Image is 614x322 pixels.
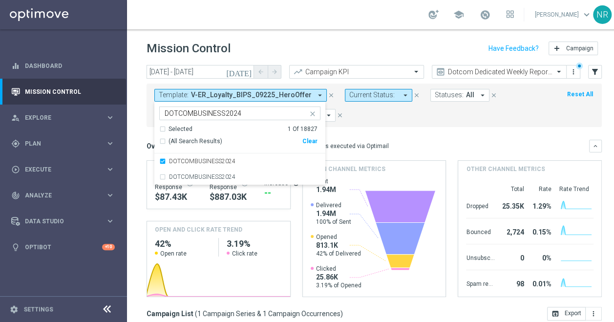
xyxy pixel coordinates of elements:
div: Selected [169,125,192,133]
span: Analyze [25,193,106,198]
div: 0.15% [528,223,551,239]
span: Click rate [232,250,257,258]
div: Plan [11,139,106,148]
i: arrow_drop_down [324,111,333,120]
span: 100% of Sent [316,218,351,226]
span: ( [195,309,197,318]
span: 813.1K [316,241,361,250]
i: gps_fixed [11,139,20,148]
i: arrow_drop_down [401,91,410,100]
button: arrow_back [254,65,268,79]
i: close [328,92,335,99]
i: trending_up [293,67,303,77]
button: close [308,108,316,116]
span: Explore [25,115,106,121]
h1: Mission Control [147,42,231,56]
span: Campaign [566,45,593,52]
h4: Main channel metrics [311,165,385,173]
button: more_vert [569,66,578,78]
h4: OPEN AND CLICK RATE TREND [155,225,242,234]
span: Sent [316,177,336,185]
ng-dropdown-panel: Options list [154,125,325,185]
div: 25.35K [498,197,524,213]
i: more_vert [590,310,597,318]
button: arrow_forward [268,65,281,79]
i: [DATE] [226,67,253,76]
span: 3.19% of Opened [316,281,361,289]
span: Delivered [316,201,351,209]
div: Total [498,185,524,193]
i: close [490,92,497,99]
i: open_in_browser [551,310,559,318]
span: 1 Campaign Series & 1 Campaign Occurrences [197,309,340,318]
span: Execute [25,167,106,172]
div: DOTCOMBUSINESS2024 [159,169,320,185]
div: Mission Control [11,79,115,105]
span: Open rate [160,250,187,258]
div: gps_fixed Plan keyboard_arrow_right [11,140,115,148]
span: 25.86K [316,273,361,281]
button: more_vert [586,307,602,321]
span: (All Search Results) [169,137,222,146]
button: lightbulb Optibot +10 [11,243,115,251]
div: $887,034 [210,191,249,203]
h3: Overview: [147,142,178,150]
i: play_circle_outline [11,165,20,174]
div: 0% [528,249,551,265]
button: Current Status: arrow_drop_down [345,89,412,102]
span: Template: [159,91,189,99]
span: 1.94M [316,209,351,218]
a: Dashboard [25,53,115,79]
div: Spam reported [466,275,494,291]
multiple-options-button: Export to CSV [547,309,602,317]
i: arrow_forward [271,68,278,75]
button: close [327,90,336,101]
div: 1.29% [528,197,551,213]
div: Rate [528,185,551,193]
button: add Campaign [549,42,598,55]
div: Mission Control [11,88,115,96]
div: Dropped [466,197,494,213]
button: [DATE] [225,65,254,80]
button: close [489,90,498,101]
button: filter_alt [588,65,602,79]
i: equalizer [11,62,20,70]
i: close [309,110,317,118]
div: Analyze [11,191,106,200]
span: Clicked [316,265,361,273]
i: keyboard_arrow_down [592,143,599,150]
input: Have Feedback? [488,45,539,52]
i: more_vert [570,68,577,76]
button: close [412,90,421,101]
label: DOTCOMBUSINESS2024 [169,158,235,164]
ng-select: Dotcom Dedicated Weekly Reporting [432,65,567,79]
a: Mission Control [25,79,115,105]
a: Optibot [25,234,102,260]
div: Dashboard [11,53,115,79]
button: Data Studio keyboard_arrow_right [11,217,115,225]
span: Current Status: [349,91,395,99]
span: keyboard_arrow_down [581,9,592,20]
i: keyboard_arrow_right [106,191,115,200]
div: DOTCOMBUSINESS2024 [159,153,320,169]
button: equalizer Dashboard [11,62,115,70]
button: play_circle_outline Execute keyboard_arrow_right [11,166,115,173]
button: person_search Explore keyboard_arrow_right [11,114,115,122]
i: keyboard_arrow_right [106,165,115,174]
label: DOTCOMBUSINESS2024 [169,174,235,180]
div: Data Studio [11,217,106,226]
a: [PERSON_NAME]keyboard_arrow_down [534,7,593,22]
i: settings [10,305,19,314]
button: Reset All [566,89,594,100]
div: Optibot [11,234,115,260]
i: preview [436,67,445,77]
h4: Other channel metrics [466,165,545,173]
button: track_changes Analyze keyboard_arrow_right [11,192,115,199]
a: Settings [23,306,53,312]
div: 98 [498,275,524,291]
i: arrow_drop_down [478,91,487,100]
